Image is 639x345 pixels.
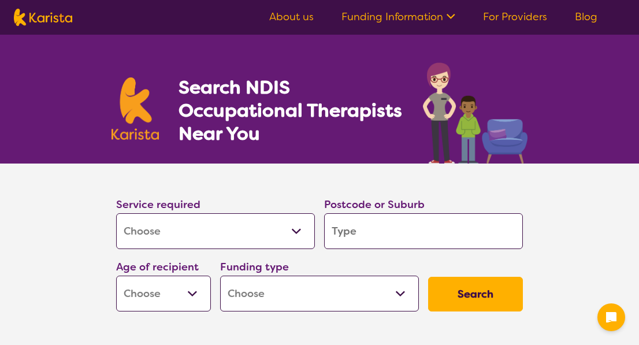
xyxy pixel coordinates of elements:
input: Type [324,213,523,249]
label: Postcode or Suburb [324,198,425,212]
a: Funding Information [341,10,455,24]
label: Service required [116,198,200,212]
img: occupational-therapy [423,62,527,164]
img: Karista logo [14,9,72,26]
h1: Search NDIS Occupational Therapists Near You [179,76,403,145]
a: For Providers [483,10,547,24]
label: Age of recipient [116,260,199,274]
button: Search [428,277,523,311]
a: About us [269,10,314,24]
label: Funding type [220,260,289,274]
a: Blog [575,10,597,24]
img: Karista logo [112,77,159,140]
